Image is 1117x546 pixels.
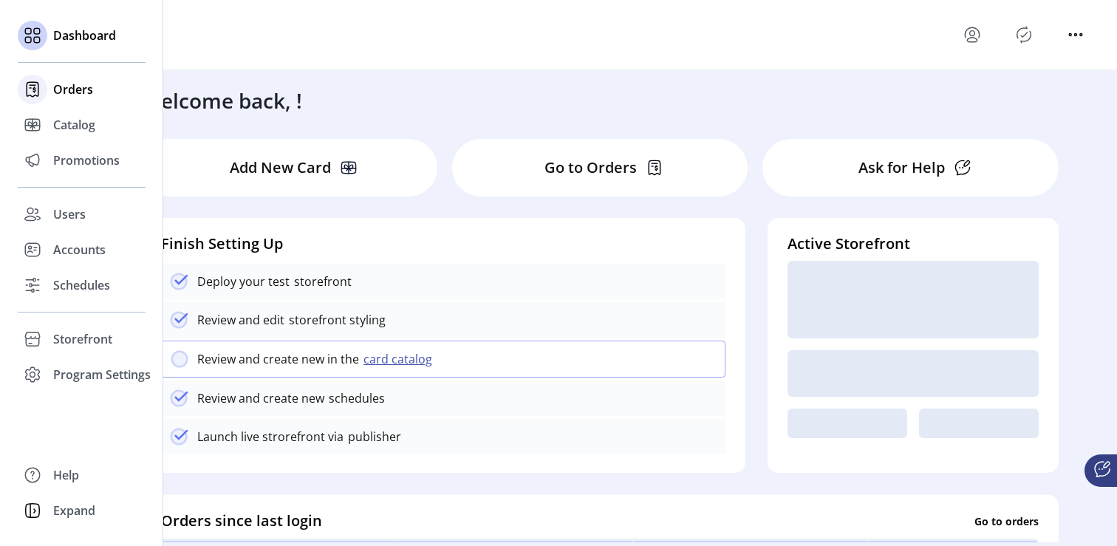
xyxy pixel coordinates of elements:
[290,273,352,290] p: storefront
[53,276,110,294] span: Schedules
[53,330,112,348] span: Storefront
[344,428,401,446] p: publisher
[1064,23,1087,47] button: menu
[53,466,79,484] span: Help
[284,311,386,329] p: storefront styling
[53,205,86,223] span: Users
[53,151,120,169] span: Promotions
[53,366,151,383] span: Program Settings
[53,116,95,134] span: Catalog
[53,27,116,44] span: Dashboard
[974,513,1039,528] p: Go to orders
[53,81,93,98] span: Orders
[788,233,1039,255] h4: Active Storefront
[197,350,359,368] p: Review and create new in the
[960,23,984,47] button: menu
[544,157,637,179] p: Go to Orders
[230,157,331,179] p: Add New Card
[324,389,385,407] p: schedules
[142,85,302,116] h3: Welcome back, !
[53,502,95,519] span: Expand
[197,273,290,290] p: Deploy your test
[359,350,441,368] button: card catalog
[161,510,322,532] h4: Orders since last login
[161,233,725,255] h4: Finish Setting Up
[53,241,106,259] span: Accounts
[197,389,324,407] p: Review and create new
[858,157,945,179] p: Ask for Help
[1012,23,1036,47] button: Publisher Panel
[197,428,344,446] p: Launch live strorefront via
[197,311,284,329] p: Review and edit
